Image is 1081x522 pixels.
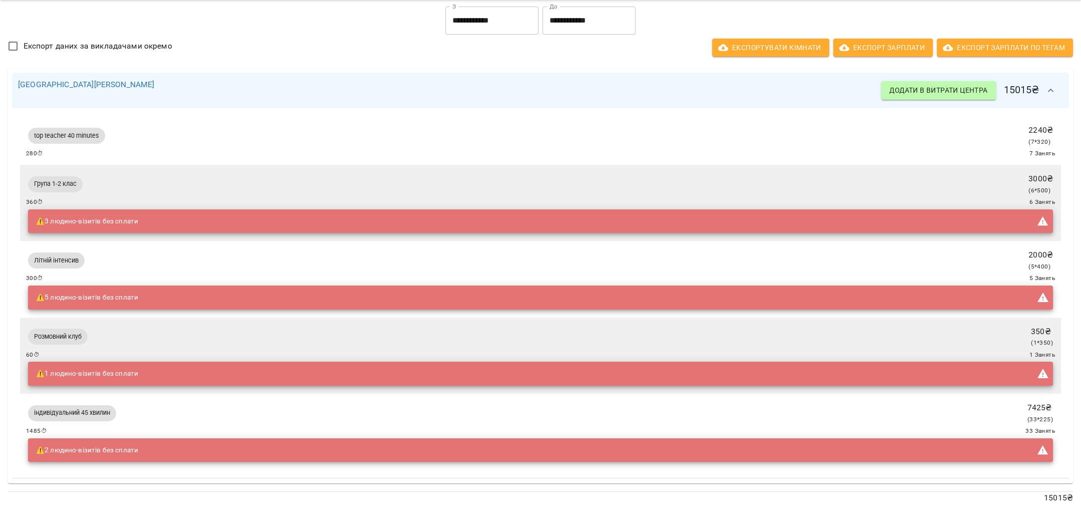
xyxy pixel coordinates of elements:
span: 33 Занять [1025,426,1055,436]
span: Розмовний клуб [28,332,88,341]
span: ( 33 * 225 ) [1027,416,1053,423]
span: Додати в витрати центра [889,84,987,96]
span: ( 5 * 400 ) [1028,263,1050,270]
span: Експортувати кімнати [720,42,821,54]
span: 6 Занять [1029,197,1055,207]
p: 2240 ₴ [1028,124,1053,136]
span: Група 1-2 клас [28,179,83,188]
span: 7 Занять [1029,149,1055,159]
span: 5 Занять [1029,274,1055,284]
button: Експорт Зарплати [833,39,933,57]
button: Експорт Зарплати по тегам [937,39,1073,57]
p: 7425 ₴ [1027,402,1053,414]
p: 3000 ₴ [1028,173,1053,185]
span: top teacher 40 minutes [28,131,105,140]
div: ⚠️ 3 людино-візитів без сплати [36,212,138,230]
span: 300 ⏱ [26,274,44,284]
span: 1 Занять [1029,350,1055,360]
span: Експорт даних за викладачами окремо [24,40,172,52]
span: ( 6 * 500 ) [1028,187,1050,194]
span: 1485 ⏱ [26,426,47,436]
a: [GEOGRAPHIC_DATA][PERSON_NAME] [18,80,154,89]
span: 60 ⏱ [26,350,40,360]
span: Експорт Зарплати [841,42,925,54]
span: ( 7 * 320 ) [1028,138,1050,145]
div: ⚠️ 2 людино-візитів без сплати [36,441,138,459]
span: Експорт Зарплати по тегам [945,42,1065,54]
p: 350 ₴ [1031,326,1053,338]
span: Літній інтенсив [28,256,85,265]
span: ( 1 * 350 ) [1031,339,1053,346]
p: 15015 ₴ [8,492,1073,504]
div: ⚠️ 1 людино-візитів без сплати [36,365,138,383]
button: Додати в витрати центра [881,81,995,99]
button: Експортувати кімнати [712,39,829,57]
div: ⚠️ 5 людино-візитів без сплати [36,289,138,307]
p: 2000 ₴ [1028,249,1053,261]
span: 360 ⏱ [26,197,44,207]
span: 280 ⏱ [26,149,44,159]
h6: 15015 ₴ [881,79,1063,103]
span: індивідуальний 45 хвилин [28,408,116,417]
